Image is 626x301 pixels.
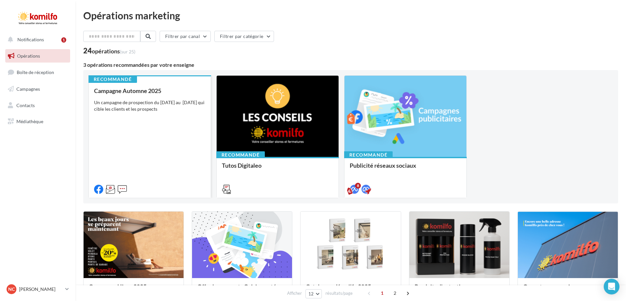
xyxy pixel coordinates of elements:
span: Notifications [17,37,44,42]
div: Campagne Automne 2025 [94,87,205,94]
div: Recommandé [344,151,393,159]
div: Produits d'entretien [415,283,504,296]
div: Un campagne de prospection du [DATE] au [DATE] qui cible les clients et les prospects [94,99,205,112]
div: Tutos Digitaleo [222,162,333,175]
a: Contacts [4,99,71,112]
a: Opérations [4,49,71,63]
a: Campagnes [4,82,71,96]
span: Boîte de réception [17,69,54,75]
div: Opérations marketing [83,10,618,20]
div: Publicité réseaux sociaux [350,162,461,175]
div: Ouverture magasin [523,283,613,296]
div: opérations [92,48,135,54]
p: [PERSON_NAME] [19,286,63,292]
button: 12 [305,289,322,298]
span: (sur 25) [120,49,135,54]
span: 12 [308,291,314,296]
div: Open Intercom Messenger [604,279,619,294]
button: Filtrer par canal [160,31,211,42]
span: 2 [390,288,400,298]
div: Campagne Hiver 2025 [89,283,178,296]
div: 1 [61,37,66,43]
div: 24 [83,47,135,54]
span: Campagnes [16,86,40,92]
span: NC [8,286,15,292]
div: 3 opérations recommandées par votre enseigne [83,62,618,67]
span: Opérations [17,53,40,59]
a: Boîte de réception [4,65,71,79]
a: Médiathèque [4,115,71,128]
a: NC [PERSON_NAME] [5,283,70,295]
span: résultats/page [325,290,353,296]
div: 8 [355,183,361,189]
button: Notifications 1 [4,33,69,47]
button: Filtrer par catégorie [214,31,274,42]
span: Médiathèque [16,119,43,124]
span: Contacts [16,102,35,108]
span: Afficher [287,290,302,296]
div: Recommandé [88,76,137,83]
div: Recommandé [216,151,265,159]
span: 1 [377,288,387,298]
div: Catalogues Komilfo 2025 [306,283,395,296]
div: Offre lancement : Cuisine extérieur [197,283,287,296]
